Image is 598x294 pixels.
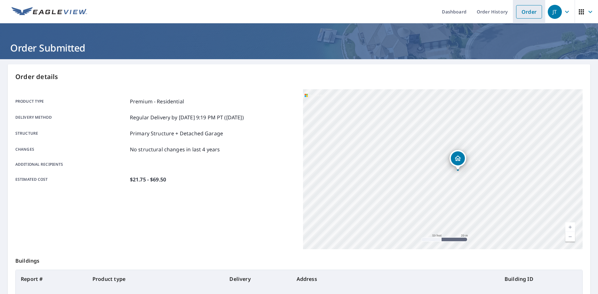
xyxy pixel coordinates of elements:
[130,114,244,121] p: Regular Delivery by [DATE] 9:19 PM PT ([DATE])
[16,270,87,288] th: Report #
[15,72,583,82] p: Order details
[87,270,225,288] th: Product type
[130,146,220,153] p: No structural changes in last 4 years
[15,176,127,183] p: Estimated cost
[15,146,127,153] p: Changes
[565,232,575,242] a: Current Level 19, Zoom Out
[130,176,166,183] p: $21.75 - $69.50
[12,7,87,17] img: EV Logo
[450,150,466,170] div: Dropped pin, building 1, Residential property, 2374 Crombie Ct Thousand Oaks, CA 91361
[499,270,582,288] th: Building ID
[291,270,499,288] th: Address
[15,98,127,105] p: Product type
[15,162,127,167] p: Additional recipients
[224,270,291,288] th: Delivery
[15,130,127,137] p: Structure
[15,114,127,121] p: Delivery method
[548,5,562,19] div: JT
[8,41,590,54] h1: Order Submitted
[130,130,223,137] p: Primary Structure + Detached Garage
[15,249,583,270] p: Buildings
[516,5,542,19] a: Order
[130,98,184,105] p: Premium - Residential
[565,222,575,232] a: Current Level 19, Zoom In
